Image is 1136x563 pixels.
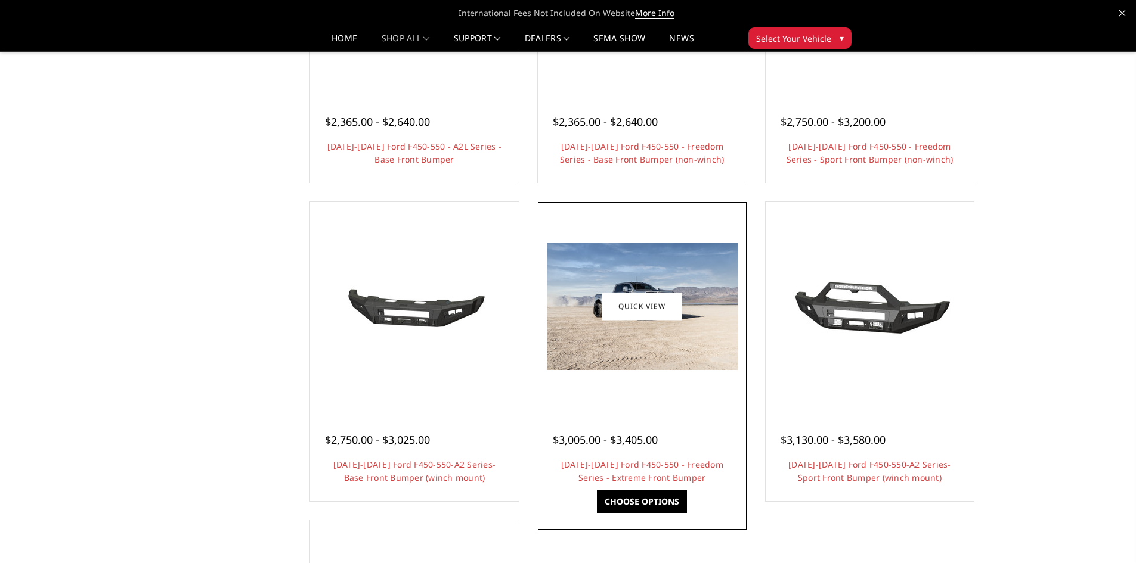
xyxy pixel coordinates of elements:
[454,34,501,51] a: Support
[325,114,430,129] span: $2,365.00 - $2,640.00
[669,34,694,51] a: News
[593,34,645,51] a: SEMA Show
[788,459,951,483] a: [DATE]-[DATE] Ford F450-550-A2 Series-Sport Front Bumper (winch mount)
[635,7,674,19] a: More Info
[541,205,744,408] a: 2023-2025 Ford F450-550 - Freedom Series - Extreme Front Bumper 2023-2025 Ford F450-550 - Freedom...
[602,293,682,321] a: Quick view
[382,34,430,51] a: shop all
[781,114,886,129] span: $2,750.00 - $3,200.00
[840,32,844,44] span: ▾
[748,27,852,49] button: Select Your Vehicle
[553,433,658,447] span: $3,005.00 - $3,405.00
[781,433,886,447] span: $3,130.00 - $3,580.00
[525,34,570,51] a: Dealers
[333,459,496,483] a: [DATE]-[DATE] Ford F450-550-A2 Series-Base Front Bumper (winch mount)
[756,32,831,45] span: Select Your Vehicle
[597,490,687,513] a: Choose Options
[769,205,971,408] a: 2023-2025 Ford F450-550-A2 Series-Sport Front Bumper (winch mount)
[560,141,725,165] a: [DATE]-[DATE] Ford F450-550 - Freedom Series - Base Front Bumper (non-winch)
[139,1,998,25] span: International Fees Not Included On Website
[313,205,516,408] a: 2023-2025 Ford F450-550-A2 Series-Base Front Bumper (winch mount) 2023-2025 Ford F450-550-A2 Seri...
[553,114,658,129] span: $2,365.00 - $2,640.00
[561,459,723,483] a: [DATE]-[DATE] Ford F450-550 - Freedom Series - Extreme Front Bumper
[774,262,965,351] img: 2023-2025 Ford F450-550-A2 Series-Sport Front Bumper (winch mount)
[325,433,430,447] span: $2,750.00 - $3,025.00
[547,243,738,370] img: 2023-2025 Ford F450-550 - Freedom Series - Extreme Front Bumper
[332,34,357,51] a: Home
[787,141,954,165] a: [DATE]-[DATE] Ford F450-550 - Freedom Series - Sport Front Bumper (non-winch)
[327,141,502,165] a: [DATE]-[DATE] Ford F450-550 - A2L Series - Base Front Bumper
